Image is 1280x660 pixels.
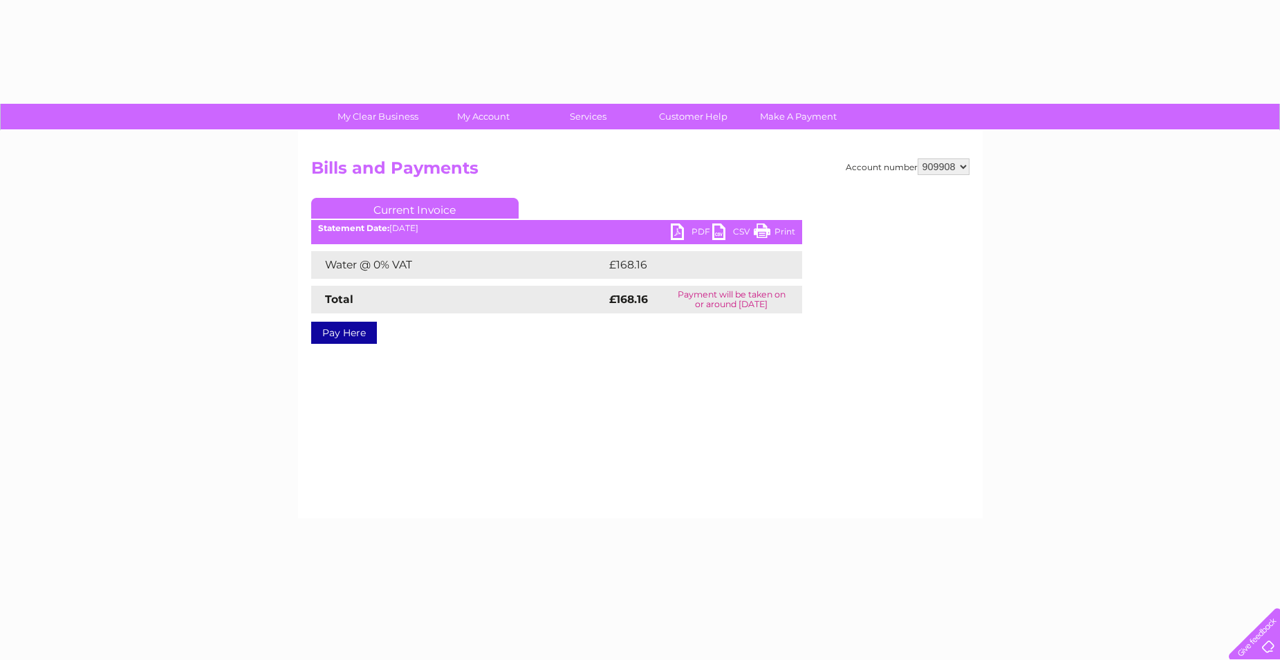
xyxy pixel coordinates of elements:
[671,223,712,244] a: PDF
[661,286,801,313] td: Payment will be taken on or around [DATE]
[636,104,750,129] a: Customer Help
[846,158,970,175] div: Account number
[318,223,389,233] b: Statement Date:
[606,251,776,279] td: £168.16
[311,251,606,279] td: Water @ 0% VAT
[712,223,754,244] a: CSV
[311,223,802,233] div: [DATE]
[311,322,377,344] a: Pay Here
[609,293,648,306] strong: £168.16
[311,158,970,185] h2: Bills and Payments
[754,223,795,244] a: Print
[741,104,855,129] a: Make A Payment
[311,198,519,219] a: Current Invoice
[325,293,353,306] strong: Total
[531,104,645,129] a: Services
[321,104,435,129] a: My Clear Business
[426,104,540,129] a: My Account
